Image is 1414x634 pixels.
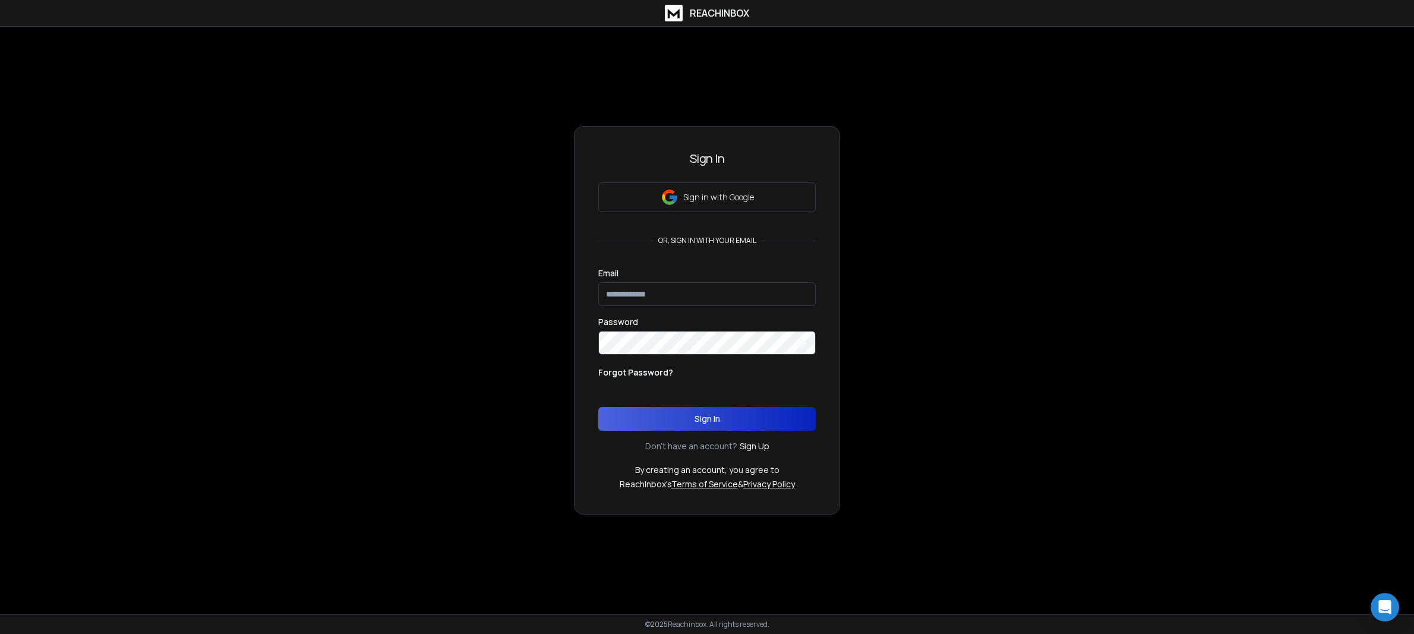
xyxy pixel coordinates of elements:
a: Sign Up [740,440,769,452]
button: Sign in with Google [598,182,816,212]
button: Sign In [598,407,816,431]
p: ReachInbox's & [620,478,795,490]
a: Terms of Service [671,478,738,490]
div: Open Intercom Messenger [1371,593,1399,622]
img: logo [665,5,683,21]
a: Privacy Policy [743,478,795,490]
p: By creating an account, you agree to [635,464,779,476]
p: © 2025 Reachinbox. All rights reserved. [645,620,769,629]
p: Sign in with Google [683,191,754,203]
p: Don't have an account? [645,440,737,452]
a: ReachInbox [665,5,749,21]
h1: ReachInbox [690,6,749,20]
p: Forgot Password? [598,367,673,378]
h3: Sign In [598,150,816,167]
label: Password [598,318,638,326]
label: Email [598,269,618,277]
p: or, sign in with your email [654,236,761,245]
